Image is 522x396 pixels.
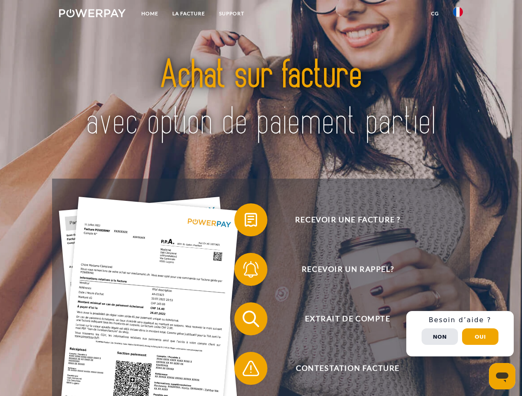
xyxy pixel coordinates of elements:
a: Home [134,6,165,21]
a: LA FACTURE [165,6,212,21]
span: Recevoir un rappel? [246,253,449,286]
button: Non [422,328,458,345]
a: Support [212,6,251,21]
img: fr [453,7,463,17]
iframe: Bouton de lancement de la fenêtre de messagerie [489,363,515,389]
button: Recevoir un rappel? [234,253,449,286]
img: qb_bill.svg [241,210,261,230]
span: Extrait de compte [246,302,449,335]
img: qb_warning.svg [241,358,261,379]
img: title-powerpay_fr.svg [79,40,443,158]
button: Recevoir une facture ? [234,203,449,236]
button: Extrait de compte [234,302,449,335]
img: qb_bell.svg [241,259,261,280]
button: Contestation Facture [234,352,449,385]
h3: Besoin d’aide ? [411,316,509,324]
img: qb_search.svg [241,309,261,329]
span: Recevoir une facture ? [246,203,449,236]
div: Schnellhilfe [406,311,514,356]
span: Contestation Facture [246,352,449,385]
button: Oui [462,328,498,345]
img: logo-powerpay-white.svg [59,9,126,17]
a: CG [424,6,446,21]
